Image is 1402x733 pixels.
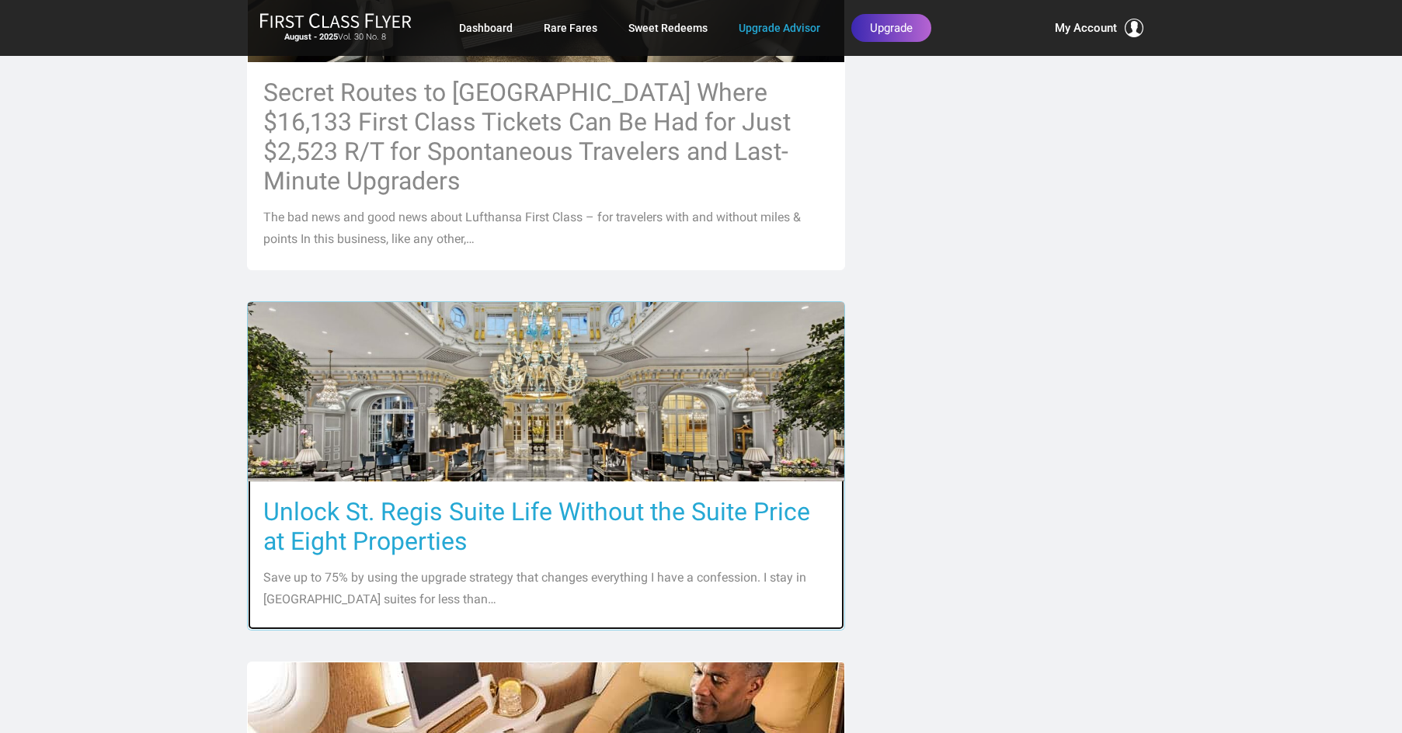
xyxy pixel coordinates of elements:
a: Sweet Redeems [628,14,708,42]
a: Unlock St. Regis Suite Life Without the Suite Price at Eight Properties Save up to 75% by using t... [247,301,845,630]
p: The bad news and good news about Lufthansa First Class – for travelers with and without miles & p... [263,207,829,250]
button: My Account [1055,19,1143,37]
a: Upgrade [851,14,931,42]
small: Vol. 30 No. 8 [259,32,412,43]
a: First Class FlyerAugust - 2025Vol. 30 No. 8 [259,12,412,43]
a: Dashboard [459,14,513,42]
img: First Class Flyer [259,12,412,29]
h3: Secret Routes to [GEOGRAPHIC_DATA] Where $16,133 First Class Tickets Can Be Had for Just $2,523 R... [263,78,829,196]
p: Save up to 75% by using the upgrade strategy that changes everything I have a confession. I stay ... [263,567,829,610]
span: My Account [1055,19,1117,37]
strong: August - 2025 [284,32,338,42]
a: Upgrade Advisor [739,14,820,42]
h3: Unlock St. Regis Suite Life Without the Suite Price at Eight Properties [263,497,829,556]
a: Rare Fares [544,14,597,42]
